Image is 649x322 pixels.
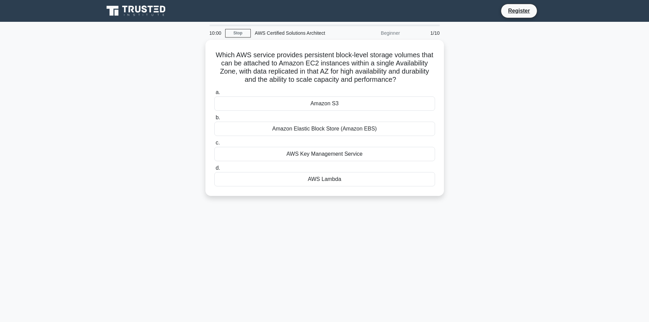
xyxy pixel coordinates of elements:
[251,26,344,40] div: AWS Certified Solutions Architect
[216,140,220,145] span: c.
[214,147,435,161] div: AWS Key Management Service
[404,26,444,40] div: 1/10
[504,6,534,15] a: Register
[205,26,225,40] div: 10:00
[225,29,251,37] a: Stop
[214,122,435,136] div: Amazon Elastic Block Store (Amazon EBS)
[214,51,436,84] h5: Which AWS service provides persistent block-level storage volumes that can be attached to Amazon ...
[216,165,220,171] span: d.
[216,89,220,95] span: a.
[214,172,435,186] div: AWS Lambda
[214,96,435,111] div: Amazon S3
[216,114,220,120] span: b.
[344,26,404,40] div: Beginner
